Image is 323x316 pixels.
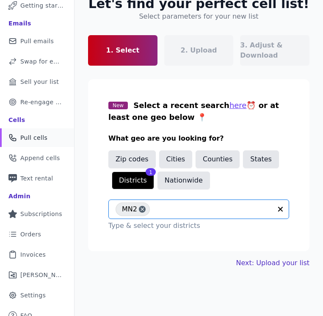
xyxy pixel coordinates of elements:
[236,258,309,268] a: Next: Upload your list
[20,230,41,238] span: Orders
[108,221,289,231] p: Type & select your districts
[20,210,62,218] span: Subscriptions
[146,168,156,176] div: 1
[139,11,258,22] h4: Select parameters for your new list
[229,100,247,111] button: here
[106,45,140,55] p: 1. Select
[112,172,154,189] button: Districts
[20,78,59,86] span: Sell your list
[181,45,217,55] p: 2. Upload
[108,133,289,144] h3: What geo are you looking for?
[8,192,30,200] div: Admin
[20,271,64,279] span: [PERSON_NAME] Performance
[88,35,157,66] a: 1. Select
[20,291,46,299] span: Settings
[243,150,279,168] button: States
[159,150,193,168] button: Cities
[20,133,47,142] span: Pull cells
[122,202,137,216] span: MN2
[108,150,156,168] button: Zip codes
[240,40,309,61] p: 3. Adjust & Download
[8,19,31,28] div: Emails
[20,37,54,45] span: Pull emails
[20,1,64,10] span: Getting started
[108,101,279,122] span: Select a recent search ⏰ or at least one geo below 📍
[20,174,53,183] span: Text rental
[8,116,25,124] div: Cells
[20,57,64,66] span: Swap for emails
[20,98,64,106] span: Re-engage emails
[196,150,240,168] button: Counties
[157,172,210,189] button: Nationwide
[20,154,60,162] span: Append cells
[108,102,128,109] span: New
[20,250,46,259] span: Invoices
